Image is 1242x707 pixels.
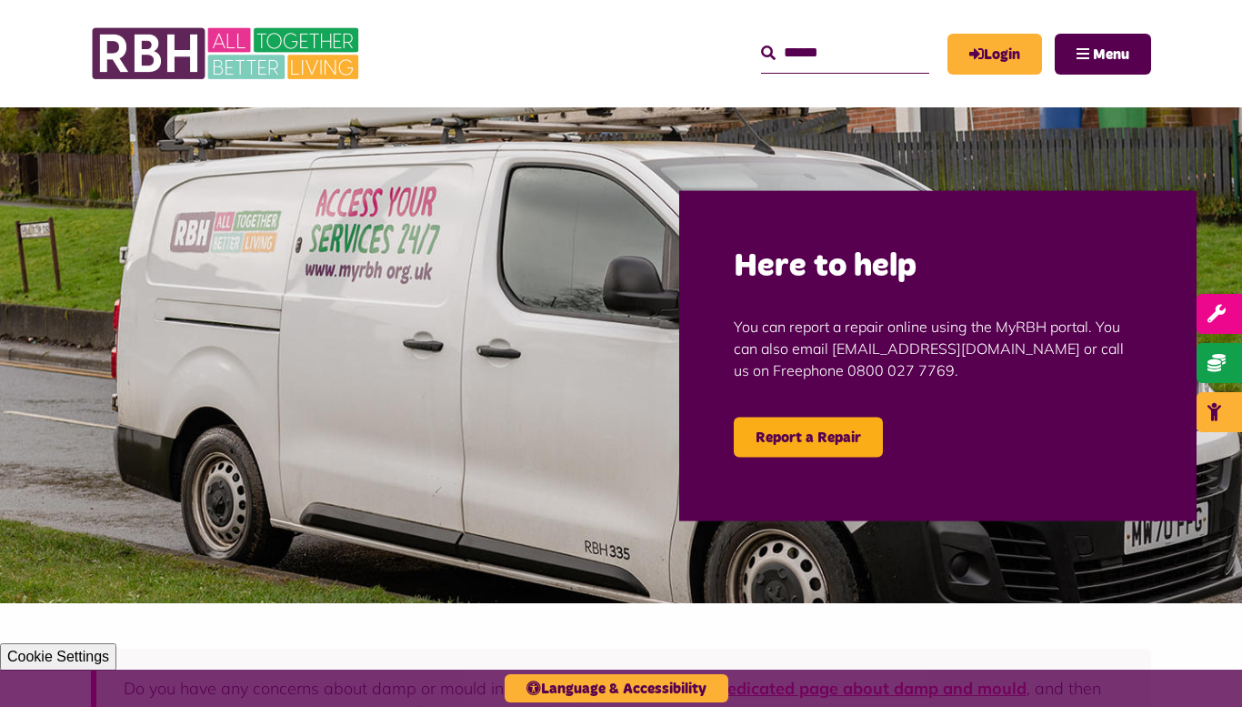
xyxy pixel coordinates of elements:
[1055,34,1151,75] button: Navigation
[734,245,1142,288] h2: Here to help
[734,417,883,457] a: Report a Repair
[734,288,1142,408] p: You can report a repair online using the MyRBH portal. You can also email [EMAIL_ADDRESS][DOMAIN_...
[947,34,1042,75] a: MyRBH
[91,18,364,89] img: RBH
[505,674,728,702] button: Language & Accessibility
[1093,47,1129,62] span: Menu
